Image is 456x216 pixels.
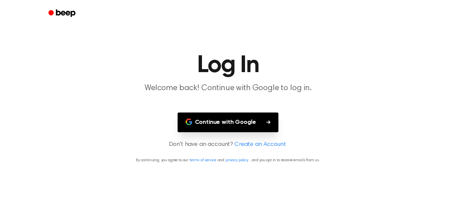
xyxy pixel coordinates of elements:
[8,140,448,149] p: Don't have an account?
[190,158,216,162] a: terms of service
[44,7,81,20] a: Beep
[8,157,448,163] p: By continuing, you agree to our and , and you opt in to receive emails from us.
[226,158,248,162] a: privacy policy
[178,113,279,132] button: Continue with Google
[57,53,399,77] h1: Log In
[100,83,356,94] p: Welcome back! Continue with Google to log in.
[234,140,286,149] a: Create an Account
